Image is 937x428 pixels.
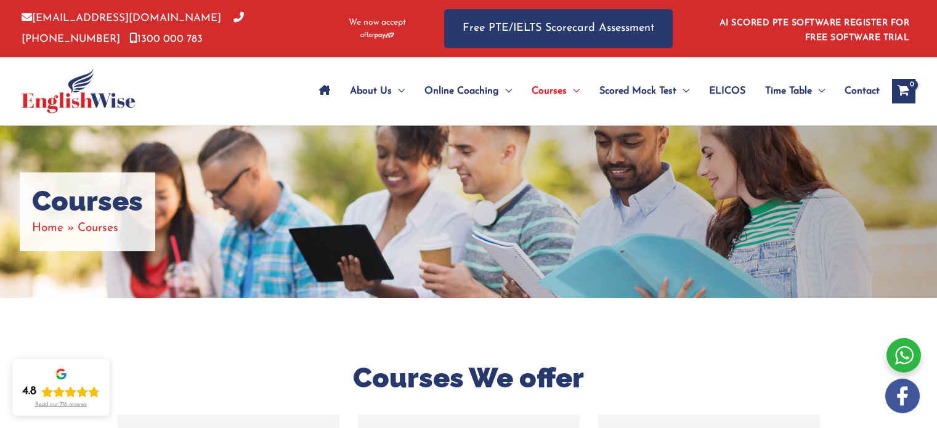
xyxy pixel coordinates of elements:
img: Afterpay-Logo [360,32,394,39]
span: About Us [350,70,392,113]
span: Time Table [765,70,812,113]
img: cropped-ew-logo [22,69,136,113]
a: AI SCORED PTE SOFTWARE REGISTER FOR FREE SOFTWARE TRIAL [720,18,910,42]
a: Scored Mock TestMenu Toggle [590,70,699,113]
a: Contact [835,70,880,113]
a: Home [32,222,63,234]
span: Menu Toggle [499,70,512,113]
div: 4.8 [22,384,36,399]
a: CoursesMenu Toggle [522,70,590,113]
span: Menu Toggle [392,70,405,113]
a: [EMAIL_ADDRESS][DOMAIN_NAME] [22,13,221,23]
span: We now accept [349,17,406,29]
h1: Courses [32,185,143,218]
a: Online CoachingMenu Toggle [415,70,522,113]
span: Contact [845,70,880,113]
span: Scored Mock Test [599,70,676,113]
a: 1300 000 783 [129,34,203,44]
span: ELICOS [709,70,745,113]
span: Courses [532,70,567,113]
span: Menu Toggle [812,70,825,113]
nav: Site Navigation: Main Menu [309,70,880,113]
a: Free PTE/IELTS Scorecard Assessment [444,9,673,48]
div: Read our 718 reviews [35,402,87,408]
a: About UsMenu Toggle [340,70,415,113]
span: Online Coaching [424,70,499,113]
h2: Courses We offer [108,360,829,397]
img: white-facebook.png [885,379,920,413]
span: Menu Toggle [676,70,689,113]
span: Menu Toggle [567,70,580,113]
nav: Breadcrumbs [32,218,143,238]
div: Rating: 4.8 out of 5 [22,384,100,399]
aside: Header Widget 1 [712,9,915,49]
a: View Shopping Cart, empty [892,79,915,103]
a: ELICOS [699,70,755,113]
span: Courses [78,222,118,234]
a: [PHONE_NUMBER] [22,13,244,44]
a: Time TableMenu Toggle [755,70,835,113]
